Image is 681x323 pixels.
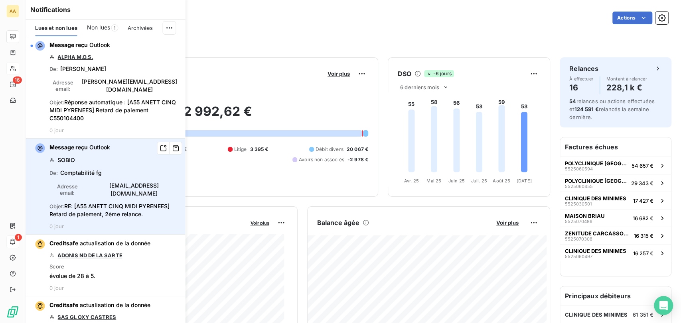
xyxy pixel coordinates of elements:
[565,213,605,219] span: MAISON BRIAU
[45,104,368,127] h2: 1 172 992,62 €
[316,146,343,153] span: Débit divers
[494,219,521,226] button: Voir plus
[565,311,628,318] span: CLINIQUE DES MINIMES
[606,81,647,94] h4: 228,1 k €
[49,183,85,196] span: Adresse email :
[49,66,58,72] span: De :
[606,76,647,81] span: Montant à relancer
[248,219,272,226] button: Voir plus
[569,64,598,73] h6: Relances
[633,198,653,204] span: 17 427 €
[111,24,118,31] span: 1
[49,301,78,308] span: Creditsafe
[569,81,593,94] h4: 16
[26,235,185,296] button: Creditsafe actualisation de la donnéeADONIS ND DE LA SARTEScoreévolue de 28 à 5.0 jour
[49,223,64,229] span: 0 jour
[328,70,350,77] span: Voir plus
[400,84,439,90] span: 6 derniers mois
[26,36,185,139] button: Message reçu OutlookALPHA M.O.S.De:[PERSON_NAME]Adresse email:[PERSON_NAME][EMAIL_ADDRESS][DOMAIN...
[347,146,368,153] span: 20 067 €
[565,202,592,206] span: 5525030501
[560,286,671,305] h6: Principaux débiteurs
[426,178,441,183] tspan: Mai 25
[26,139,185,235] button: Message reçu OutlookSOBIODe:Comptabilité fgAdresse email:[EMAIL_ADDRESS][DOMAIN_NAME]Objet:RE: [A...
[493,178,510,183] tspan: Août 25
[569,98,576,104] span: 54
[560,209,671,227] button: MAISON BRIAU552507048616 682 €
[565,160,628,166] span: POLYCLINIQUE [GEOGRAPHIC_DATA]
[404,178,419,183] tspan: Avr. 25
[49,203,169,217] span: RE: [A55 ANETT CINQ MIDI PYRENEES] Retard de paiement, 2ème relance.
[128,25,153,31] span: Archivées
[565,178,628,184] span: POLYCLINIQUE [GEOGRAPHIC_DATA]
[560,244,671,262] button: CLINIQUE DES MINIMES552506049716 257 €
[60,169,102,177] span: Comptabilité fg
[560,157,671,174] button: POLYCLINIQUE [GEOGRAPHIC_DATA]552506059454 657 €
[574,106,598,112] span: 124 591 €
[87,23,110,31] span: Non lues
[49,41,88,48] span: Message reçu
[633,250,653,256] span: 16 257 €
[57,54,93,60] a: ALPHA M.O.S.
[448,178,465,183] tspan: Juin 25
[633,311,653,318] span: 61 351 €
[49,99,64,106] span: Objet :
[49,79,76,92] span: Adresse email :
[471,178,487,183] tspan: Juil. 25
[565,166,593,171] span: 5525060594
[87,182,180,198] span: [EMAIL_ADDRESS][DOMAIN_NAME]
[569,76,593,81] span: À effectuer
[49,127,64,133] span: 0 jour
[80,301,150,308] span: actualisation de la donnée
[30,5,180,14] h6: Notifications
[57,252,122,258] a: ADONIS ND DE LA SARTE
[79,78,181,94] span: [PERSON_NAME][EMAIL_ADDRESS][DOMAIN_NAME]
[49,240,78,247] span: Creditsafe
[631,180,653,186] span: 29 343 €
[634,233,653,239] span: 16 315 €
[35,25,77,31] span: Lues et non lues
[633,215,653,221] span: 16 682 €
[57,314,116,320] a: SAS GL OXY CASTRES
[49,170,58,176] span: De :
[398,69,411,78] h6: DSO
[57,156,75,164] span: SOBIO
[654,296,673,315] div: Open Intercom Messenger
[60,65,106,73] span: [PERSON_NAME]
[347,156,368,163] span: -2 978 €
[317,218,360,227] h6: Balance âgée
[6,5,19,18] div: AA
[565,237,592,241] span: 5525070308
[49,99,176,121] span: Réponse automatique : [A55 ANETT CINQ MIDI PYRENEES] Retard de paiement C550104400
[250,146,268,153] span: 3 395 €
[565,230,631,237] span: ZENITUDE CARCASSONNE NORD
[565,219,592,224] span: 5525070486
[15,234,22,241] span: 1
[49,263,64,270] span: Score
[565,195,626,202] span: CLINIQUE DES MINIMES
[424,70,454,77] span: -6 jours
[49,203,64,209] span: Objet :
[565,184,593,189] span: 5525060455
[565,248,626,254] span: CLINIQUE DES MINIMES
[569,98,655,120] span: relances ou actions effectuées et relancés la semaine dernière.
[325,70,352,77] button: Voir plus
[560,174,671,192] button: POLYCLINIQUE [GEOGRAPHIC_DATA]552506045529 343 €
[565,254,592,259] span: 5525060497
[517,178,532,183] tspan: [DATE]
[49,144,88,151] span: Message reçu
[89,144,110,151] span: Outlook
[496,219,519,226] span: Voir plus
[49,285,64,291] span: 0 jour
[299,156,344,163] span: Avoirs non associés
[13,76,22,84] span: 16
[560,137,671,157] h6: Factures échues
[560,192,671,209] button: CLINIQUE DES MINIMES552503050117 427 €
[612,12,652,24] button: Actions
[632,162,653,169] span: 54 657 €
[89,41,110,48] span: Outlook
[251,220,269,226] span: Voir plus
[560,227,671,244] button: ZENITUDE CARCASSONNE NORD552507030816 315 €
[80,240,150,247] span: actualisation de la donnée
[234,146,247,153] span: Litige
